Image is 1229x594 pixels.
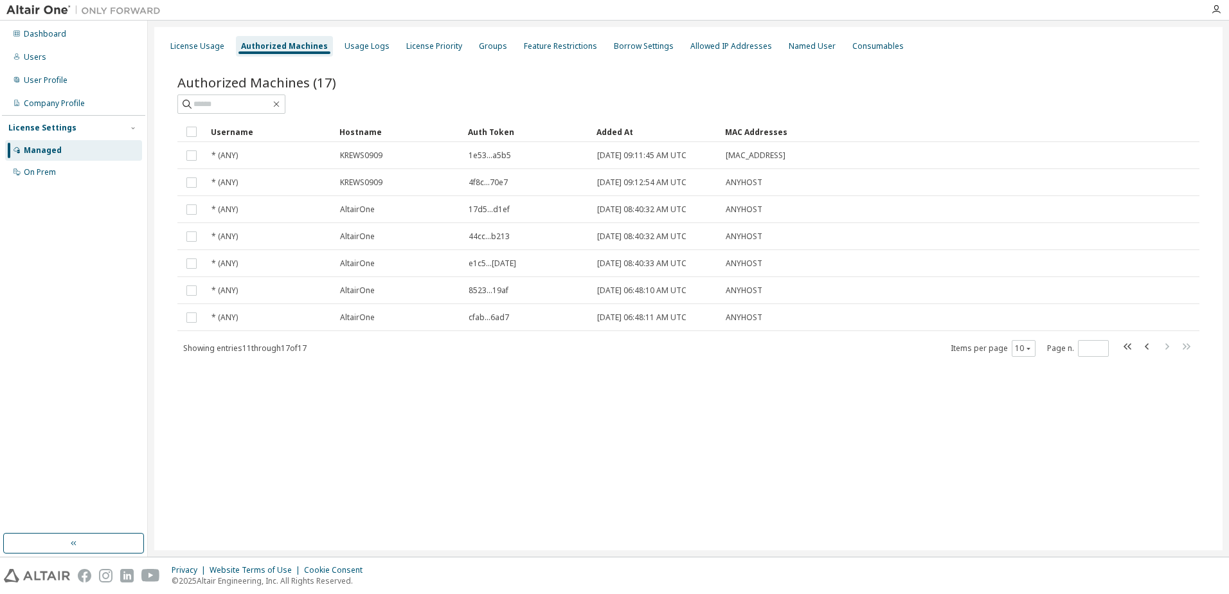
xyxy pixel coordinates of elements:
[614,41,674,51] div: Borrow Settings
[120,569,134,582] img: linkedin.svg
[597,231,686,242] span: [DATE] 08:40:32 AM UTC
[24,98,85,109] div: Company Profile
[99,569,112,582] img: instagram.svg
[211,285,238,296] span: * (ANY)
[304,565,370,575] div: Cookie Consent
[690,41,772,51] div: Allowed IP Addresses
[340,231,375,242] span: AltairOne
[183,343,307,354] span: Showing entries 11 through 17 of 17
[406,41,462,51] div: License Priority
[469,231,510,242] span: 44cc...b213
[726,312,762,323] span: ANYHOST
[597,122,715,142] div: Added At
[340,150,382,161] span: KREWS0909
[1047,340,1109,357] span: Page n.
[6,4,167,17] img: Altair One
[211,122,329,142] div: Username
[852,41,904,51] div: Consumables
[241,41,328,51] div: Authorized Machines
[4,569,70,582] img: altair_logo.svg
[24,52,46,62] div: Users
[789,41,836,51] div: Named User
[469,150,511,161] span: 1e53...a5b5
[597,312,686,323] span: [DATE] 06:48:11 AM UTC
[726,231,762,242] span: ANYHOST
[211,204,238,215] span: * (ANY)
[479,41,507,51] div: Groups
[78,569,91,582] img: facebook.svg
[468,122,586,142] div: Auth Token
[597,177,686,188] span: [DATE] 09:12:54 AM UTC
[1015,343,1032,354] button: 10
[469,312,509,323] span: cfab...6ad7
[726,177,762,188] span: ANYHOST
[339,122,458,142] div: Hostname
[141,569,160,582] img: youtube.svg
[726,285,762,296] span: ANYHOST
[340,312,375,323] span: AltairOne
[340,204,375,215] span: AltairOne
[726,258,762,269] span: ANYHOST
[597,285,686,296] span: [DATE] 06:48:10 AM UTC
[211,258,238,269] span: * (ANY)
[210,565,304,575] div: Website Terms of Use
[726,150,785,161] span: [MAC_ADDRESS]
[170,41,224,51] div: License Usage
[8,123,76,133] div: License Settings
[469,285,508,296] span: 8523...19af
[211,177,238,188] span: * (ANY)
[345,41,390,51] div: Usage Logs
[725,122,1064,142] div: MAC Addresses
[469,177,508,188] span: 4f8c...70e7
[24,29,66,39] div: Dashboard
[951,340,1036,357] span: Items per page
[24,167,56,177] div: On Prem
[340,258,375,269] span: AltairOne
[597,204,686,215] span: [DATE] 08:40:32 AM UTC
[24,75,67,85] div: User Profile
[524,41,597,51] div: Feature Restrictions
[211,312,238,323] span: * (ANY)
[172,565,210,575] div: Privacy
[177,73,336,91] span: Authorized Machines (17)
[211,231,238,242] span: * (ANY)
[211,150,238,161] span: * (ANY)
[24,145,62,156] div: Managed
[340,177,382,188] span: KREWS0909
[597,258,686,269] span: [DATE] 08:40:33 AM UTC
[172,575,370,586] p: © 2025 Altair Engineering, Inc. All Rights Reserved.
[597,150,686,161] span: [DATE] 09:11:45 AM UTC
[726,204,762,215] span: ANYHOST
[340,285,375,296] span: AltairOne
[469,258,516,269] span: e1c5...[DATE]
[469,204,510,215] span: 17d5...d1ef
